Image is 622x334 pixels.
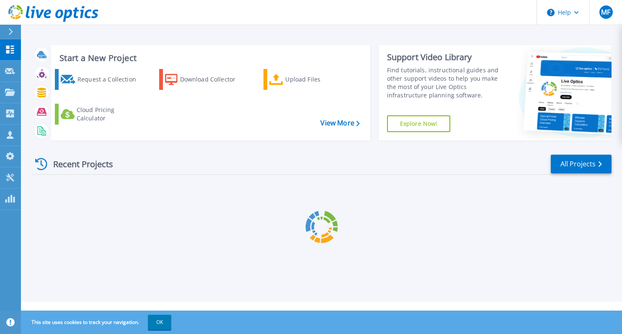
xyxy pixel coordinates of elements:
[551,155,612,173] a: All Projects
[180,71,243,88] div: Download Collector
[285,71,347,88] div: Upload Files
[32,154,124,174] div: Recent Projects
[77,71,139,88] div: Request a Collection
[23,315,171,330] span: This site uses cookies to track your navigation.
[55,104,141,125] a: Cloud Pricing Calculator
[320,119,359,127] a: View More
[387,115,451,132] a: Explore Now!
[387,66,504,99] div: Find tutorials, instructional guides and other support videos to help you make the most of your L...
[387,52,504,63] div: Support Video Library
[55,69,141,90] a: Request a Collection
[159,69,245,90] a: Download Collector
[148,315,171,330] button: OK
[77,106,139,122] div: Cloud Pricing Calculator
[263,69,349,90] a: Upload Files
[601,9,610,15] span: MF
[59,54,359,63] h3: Start a New Project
